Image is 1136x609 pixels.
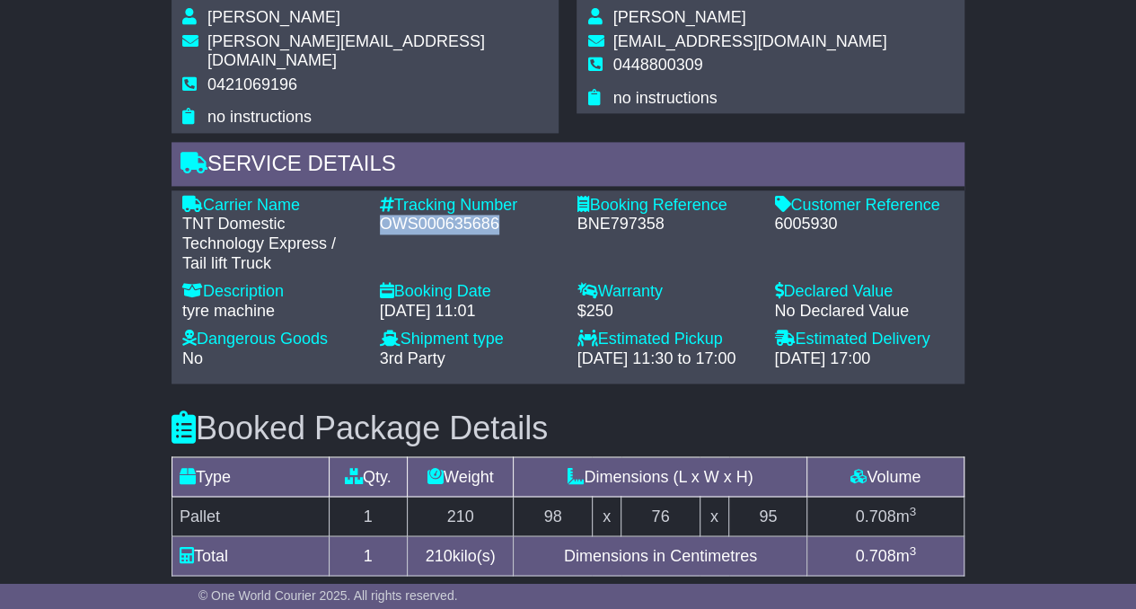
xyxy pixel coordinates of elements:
[182,215,362,273] div: TNT Domestic Technology Express / Tail lift Truck
[182,330,362,349] div: Dangerous Goods
[172,497,329,536] td: Pallet
[514,536,807,576] td: Dimensions in Centimetres
[207,108,312,126] span: no instructions
[329,536,407,576] td: 1
[910,504,917,517] sup: 3
[577,349,756,369] div: [DATE] 11:30 to 17:00
[577,282,756,302] div: Warranty
[172,457,329,497] td: Type
[910,543,917,557] sup: 3
[592,497,621,536] td: x
[182,282,362,302] div: Description
[612,8,745,26] span: [PERSON_NAME]
[198,588,458,603] span: © One World Courier 2025. All rights reserved.
[774,330,954,349] div: Estimated Delivery
[807,497,964,536] td: m
[577,330,756,349] div: Estimated Pickup
[207,8,340,26] span: [PERSON_NAME]
[172,410,964,446] h3: Booked Package Details
[380,302,559,322] div: [DATE] 11:01
[380,196,559,216] div: Tracking Number
[380,282,559,302] div: Booking Date
[426,546,453,564] span: 210
[172,142,964,190] div: Service Details
[612,56,702,74] span: 0448800309
[577,196,756,216] div: Booking Reference
[207,32,485,70] span: [PERSON_NAME][EMAIL_ADDRESS][DOMAIN_NAME]
[774,302,954,322] div: No Declared Value
[774,215,954,234] div: 6005930
[577,215,756,234] div: BNE797358
[577,302,756,322] div: $250
[207,75,297,93] span: 0421069196
[729,497,807,536] td: 95
[329,457,407,497] td: Qty.
[380,215,559,234] div: OWS000635686
[514,457,807,497] td: Dimensions (L x W x H)
[807,536,964,576] td: m
[329,497,407,536] td: 1
[700,497,728,536] td: x
[855,507,895,525] span: 0.708
[621,497,700,536] td: 76
[612,89,717,107] span: no instructions
[182,302,362,322] div: tyre machine
[807,457,964,497] td: Volume
[407,536,514,576] td: kilo(s)
[855,546,895,564] span: 0.708
[380,349,445,367] span: 3rd Party
[182,196,362,216] div: Carrier Name
[172,536,329,576] td: Total
[612,32,886,50] span: [EMAIL_ADDRESS][DOMAIN_NAME]
[182,349,203,367] span: No
[514,497,592,536] td: 98
[774,282,954,302] div: Declared Value
[407,457,514,497] td: Weight
[407,497,514,536] td: 210
[774,349,954,369] div: [DATE] 17:00
[774,196,954,216] div: Customer Reference
[380,330,559,349] div: Shipment type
